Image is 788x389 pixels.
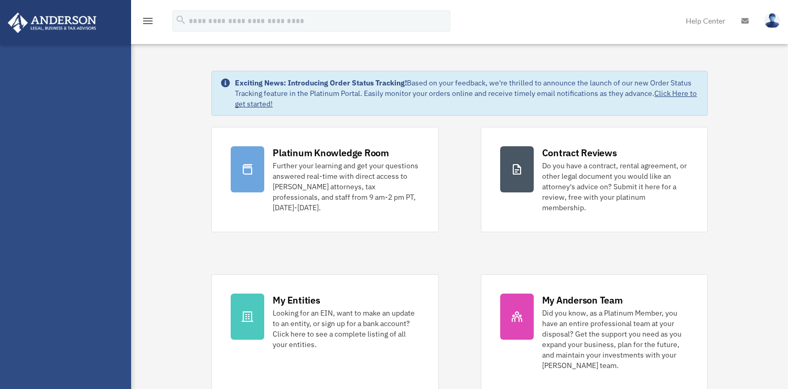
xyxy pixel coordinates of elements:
div: My Entities [273,294,320,307]
div: Contract Reviews [542,146,617,159]
div: Looking for an EIN, want to make an update to an entity, or sign up for a bank account? Click her... [273,308,419,350]
div: Platinum Knowledge Room [273,146,389,159]
div: Did you know, as a Platinum Member, you have an entire professional team at your disposal? Get th... [542,308,688,371]
a: menu [142,18,154,27]
div: Based on your feedback, we're thrilled to announce the launch of our new Order Status Tracking fe... [235,78,698,109]
div: Do you have a contract, rental agreement, or other legal document you would like an attorney's ad... [542,160,688,213]
img: User Pic [764,13,780,28]
div: Further your learning and get your questions answered real-time with direct access to [PERSON_NAM... [273,160,419,213]
i: menu [142,15,154,27]
img: Anderson Advisors Platinum Portal [5,13,100,33]
i: search [175,14,187,26]
a: Platinum Knowledge Room Further your learning and get your questions answered real-time with dire... [211,127,438,232]
a: Click Here to get started! [235,89,697,109]
a: Contract Reviews Do you have a contract, rental agreement, or other legal document you would like... [481,127,708,232]
strong: Exciting News: Introducing Order Status Tracking! [235,78,407,88]
div: My Anderson Team [542,294,623,307]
